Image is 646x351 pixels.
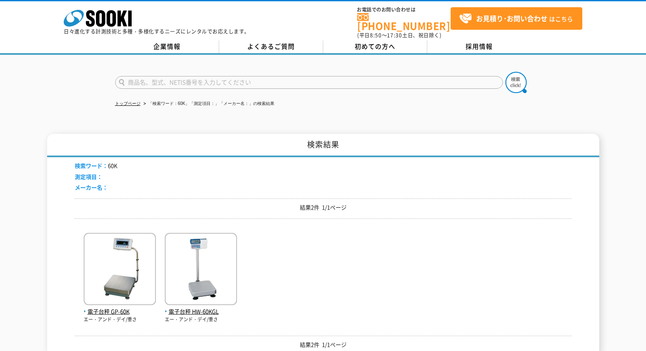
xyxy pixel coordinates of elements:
[451,7,582,30] a: お見積り･お問い合わせはこちら
[115,101,141,106] a: トップページ
[165,298,237,316] a: 電子台秤 HW-60KGL
[64,29,250,34] p: 日々進化する計測技術と多種・多様化するニーズにレンタルでお応えします。
[165,316,237,323] p: エー・アンド・デイ/重さ
[142,99,275,108] li: 「検索ワード：60K」「測定項目：」「メーカー名：」の検索結果
[84,298,156,316] a: 電子台秤 GP-60K
[75,161,108,170] span: 検索ワード：
[75,340,572,349] p: 結果2件 1/1ページ
[355,42,395,51] span: 初めての方へ
[427,40,531,53] a: 採用情報
[459,12,573,25] span: はこちら
[476,13,547,23] strong: お見積り･お問い合わせ
[75,203,572,212] p: 結果2件 1/1ページ
[47,134,599,157] h1: 検索結果
[370,31,382,39] span: 8:50
[219,40,323,53] a: よくあるご質問
[115,40,219,53] a: 企業情報
[165,307,237,316] span: 電子台秤 HW-60KGL
[84,233,156,307] img: GP-60K
[115,76,503,89] input: 商品名、型式、NETIS番号を入力してください
[323,40,427,53] a: 初めての方へ
[357,7,451,12] span: お電話でのお問い合わせは
[357,31,441,39] span: (平日 ～ 土日、祝日除く)
[165,233,237,307] img: HW-60KGL
[75,173,102,181] span: 測定項目：
[387,31,402,39] span: 17:30
[357,13,451,31] a: [PHONE_NUMBER]
[84,307,156,316] span: 電子台秤 GP-60K
[75,183,108,191] span: メーカー名：
[505,72,527,93] img: btn_search.png
[75,161,117,170] li: 60K
[84,316,156,323] p: エー・アンド・デイ/重さ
